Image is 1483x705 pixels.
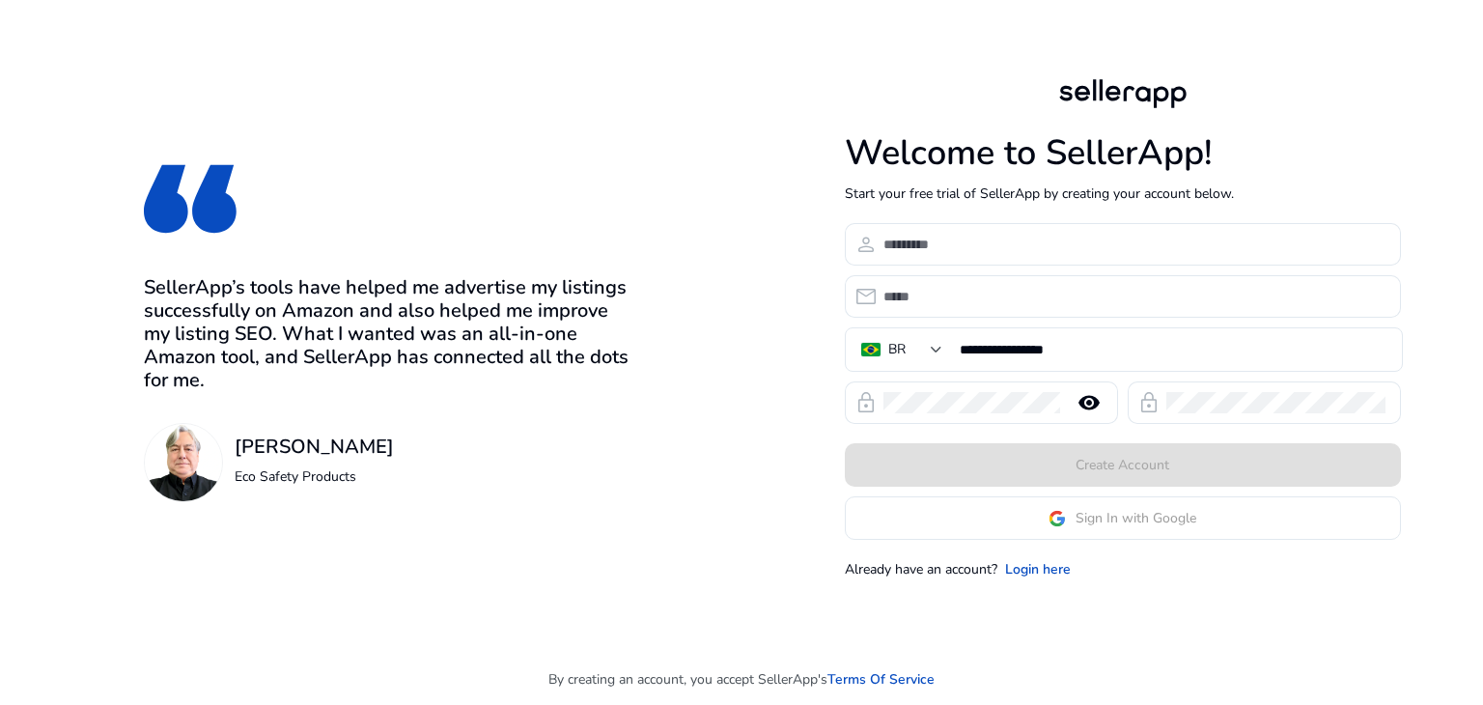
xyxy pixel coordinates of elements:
h3: SellerApp’s tools have helped me advertise my listings successfully on Amazon and also helped me ... [144,276,638,392]
p: Eco Safety Products [235,466,394,487]
h1: Welcome to SellerApp! [845,132,1401,174]
p: Start your free trial of SellerApp by creating your account below. [845,183,1401,204]
a: Terms Of Service [827,669,935,690]
span: email [854,285,878,308]
div: BR [888,339,906,360]
p: Already have an account? [845,559,997,579]
span: person [854,233,878,256]
a: Login here [1005,559,1071,579]
span: lock [854,391,878,414]
h3: [PERSON_NAME] [235,436,394,459]
mat-icon: remove_red_eye [1066,391,1112,414]
span: lock [1137,391,1161,414]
